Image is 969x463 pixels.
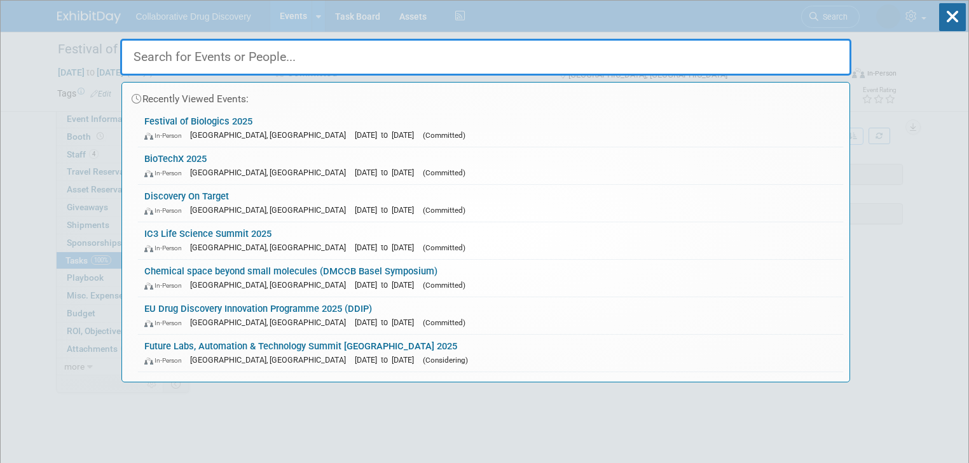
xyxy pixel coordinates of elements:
span: [GEOGRAPHIC_DATA], [GEOGRAPHIC_DATA] [190,318,352,327]
span: [DATE] to [DATE] [355,280,420,290]
span: (Committed) [423,206,465,215]
span: [GEOGRAPHIC_DATA], [GEOGRAPHIC_DATA] [190,355,352,365]
a: Chemical space beyond small molecules (DMCCB Basel Symposium) In-Person [GEOGRAPHIC_DATA], [GEOGR... [138,260,843,297]
span: (Committed) [423,131,465,140]
span: In-Person [144,244,188,252]
span: [GEOGRAPHIC_DATA], [GEOGRAPHIC_DATA] [190,205,352,215]
span: In-Person [144,356,188,365]
span: (Considering) [423,356,468,365]
a: BioTechX 2025 In-Person [GEOGRAPHIC_DATA], [GEOGRAPHIC_DATA] [DATE] to [DATE] (Committed) [138,147,843,184]
a: IC3 Life Science Summit 2025 In-Person [GEOGRAPHIC_DATA], [GEOGRAPHIC_DATA] [DATE] to [DATE] (Com... [138,222,843,259]
a: Future Labs, Automation & Technology Summit [GEOGRAPHIC_DATA] 2025 In-Person [GEOGRAPHIC_DATA], [... [138,335,843,372]
span: [GEOGRAPHIC_DATA], [GEOGRAPHIC_DATA] [190,130,352,140]
span: In-Person [144,206,188,215]
span: [DATE] to [DATE] [355,355,420,365]
span: [DATE] to [DATE] [355,130,420,140]
span: In-Person [144,131,188,140]
a: Discovery On Target In-Person [GEOGRAPHIC_DATA], [GEOGRAPHIC_DATA] [DATE] to [DATE] (Committed) [138,185,843,222]
span: [GEOGRAPHIC_DATA], [GEOGRAPHIC_DATA] [190,168,352,177]
a: EU Drug Discovery Innovation Programme 2025 (DDIP) In-Person [GEOGRAPHIC_DATA], [GEOGRAPHIC_DATA]... [138,297,843,334]
input: Search for Events or People... [120,39,851,76]
span: (Committed) [423,168,465,177]
span: [DATE] to [DATE] [355,168,420,177]
span: [DATE] to [DATE] [355,243,420,252]
span: [DATE] to [DATE] [355,318,420,327]
div: Recently Viewed Events: [128,83,843,110]
span: (Committed) [423,281,465,290]
span: (Committed) [423,318,465,327]
span: (Committed) [423,243,465,252]
span: [GEOGRAPHIC_DATA], [GEOGRAPHIC_DATA] [190,243,352,252]
span: In-Person [144,169,188,177]
span: [DATE] to [DATE] [355,205,420,215]
a: Festival of Biologics 2025 In-Person [GEOGRAPHIC_DATA], [GEOGRAPHIC_DATA] [DATE] to [DATE] (Commi... [138,110,843,147]
span: In-Person [144,281,188,290]
span: [GEOGRAPHIC_DATA], [GEOGRAPHIC_DATA] [190,280,352,290]
span: In-Person [144,319,188,327]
